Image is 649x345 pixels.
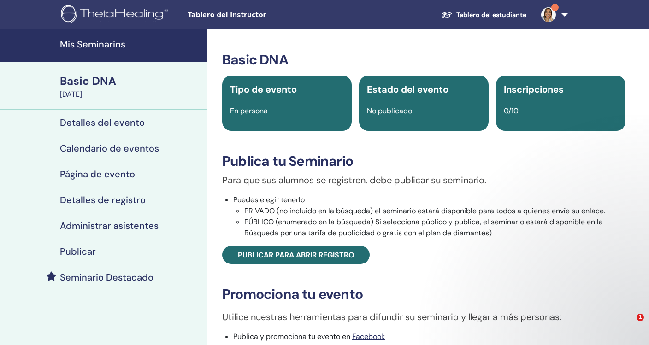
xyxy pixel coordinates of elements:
span: Inscripciones [504,83,564,95]
li: PÚBLICO (enumerado en la búsqueda) Si selecciona público y publica, el seminario estará disponibl... [244,216,625,239]
span: Estado del evento [367,83,448,95]
h4: Administrar asistentes [60,220,159,231]
h3: Basic DNA [222,52,625,68]
h4: Calendario de eventos [60,143,159,154]
span: Tipo de evento [230,83,297,95]
h4: Mis Seminarios [60,39,202,50]
h3: Publica tu Seminario [222,153,625,170]
span: 1 [637,314,644,321]
h4: Detalles de registro [60,194,146,205]
h4: Detalles del evento [60,117,145,128]
h3: Promociona tu evento [222,286,625,303]
a: Facebook [352,332,385,341]
a: Publicar para abrir registro [222,246,370,264]
img: graduation-cap-white.svg [442,11,453,18]
span: 1 [551,4,559,11]
p: Utilice nuestras herramientas para difundir su seminario y llegar a más personas: [222,310,625,324]
li: Publica y promociona tu evento en [233,331,625,342]
img: default.jpg [541,7,556,22]
img: logo.png [61,5,171,25]
span: 0/10 [504,106,519,116]
li: PRIVADO (no incluido en la búsqueda) el seminario estará disponible para todos a quienes envíe su... [244,205,625,216]
li: Puedes elegir tenerlo [233,194,625,239]
span: Publicar para abrir registro [238,250,354,260]
p: Para que sus alumnos se registren, debe publicar su seminario. [222,173,625,187]
span: En persona [230,106,268,116]
a: Basic DNA[DATE] [54,73,207,100]
div: Basic DNA [60,73,202,89]
span: Tablero del instructor [188,10,326,20]
iframe: Intercom live chat [618,314,640,336]
h4: Publicar [60,246,96,257]
h4: Seminario Destacado [60,272,153,283]
div: [DATE] [60,89,202,100]
a: Tablero del estudiante [434,6,534,23]
span: No publicado [367,106,412,116]
h4: Página de evento [60,169,135,180]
